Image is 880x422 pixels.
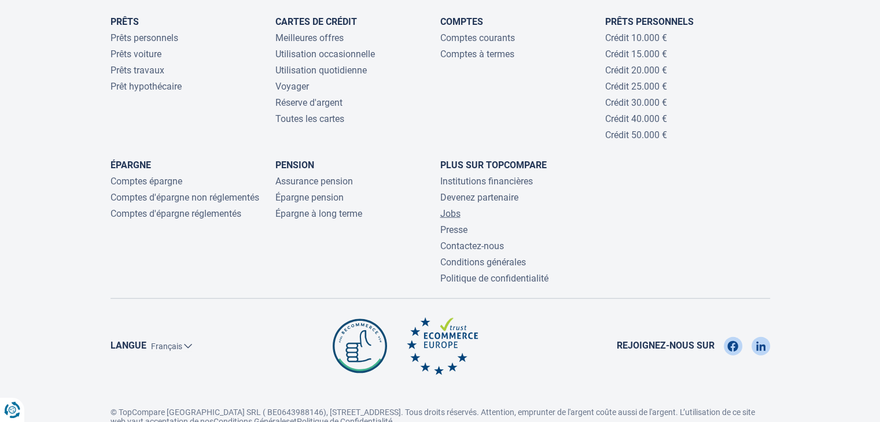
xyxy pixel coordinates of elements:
[440,32,515,43] a: Comptes courants
[605,129,667,140] a: Crédit 50.000 €
[111,339,146,353] label: Langue
[111,32,178,43] a: Prêts personnels
[111,192,259,203] a: Comptes d'épargne non réglementés
[440,240,504,251] a: Contactez-nous
[605,113,667,124] a: Crédit 40.000 €
[440,224,467,235] a: Presse
[727,337,738,356] img: Facebook TopCompare
[275,192,344,203] a: Épargne pension
[440,257,526,268] a: Conditions générales
[111,81,182,92] a: Prêt hypothécaire
[275,208,362,219] a: Épargne à long terme
[440,16,483,27] a: Comptes
[605,97,667,108] a: Crédit 30.000 €
[605,65,667,76] a: Crédit 20.000 €
[275,176,353,187] a: Assurance pension
[111,65,164,76] a: Prêts travaux
[111,208,241,219] a: Comptes d'épargne réglementés
[111,176,182,187] a: Comptes épargne
[756,337,765,356] img: LinkedIn TopCompare
[111,16,139,27] a: Prêts
[111,160,151,171] a: Épargne
[605,32,667,43] a: Crédit 10.000 €
[275,160,314,171] a: Pension
[275,97,343,108] a: Réserve d'argent
[440,49,514,60] a: Comptes à termes
[330,317,389,375] img: Be commerce TopCompare
[440,273,548,284] a: Politique de confidentialité
[275,49,375,60] a: Utilisation occasionnelle
[275,65,367,76] a: Utilisation quotidienne
[605,16,694,27] a: Prêts personnels
[275,32,344,43] a: Meilleures offres
[617,339,715,353] span: Rejoignez-nous sur
[440,160,547,171] a: Plus sur TopCompare
[407,317,478,375] img: Ecommerce Europe TopCompare
[275,113,344,124] a: Toutes les cartes
[111,49,161,60] a: Prêts voiture
[605,49,667,60] a: Crédit 15.000 €
[605,81,667,92] a: Crédit 25.000 €
[440,192,518,203] a: Devenez partenaire
[440,208,461,219] a: Jobs
[440,176,533,187] a: Institutions financières
[275,16,357,27] a: Cartes de Crédit
[275,81,309,92] a: Voyager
